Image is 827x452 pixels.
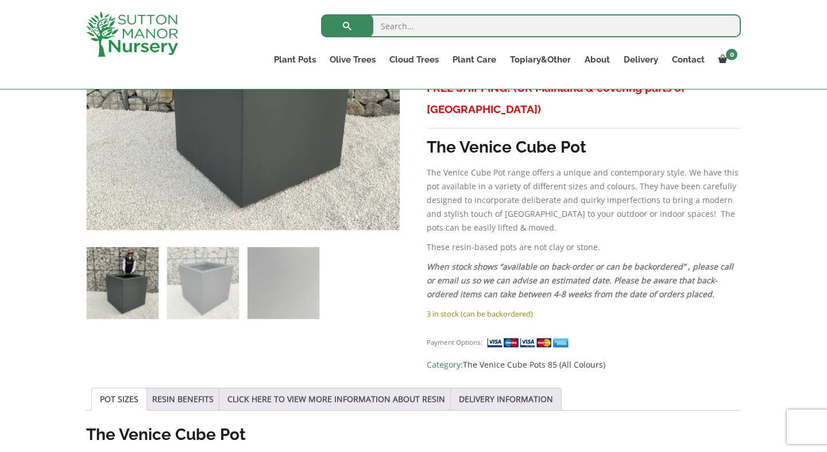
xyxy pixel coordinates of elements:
a: Plant Care [446,52,503,68]
p: These resin-based pots are not clay or stone. [427,240,741,254]
img: The Venice Cube Pot 85 Colour Charcoal - Image 2 [167,247,239,319]
strong: The Venice Cube Pot [427,138,586,157]
img: logo [86,11,178,57]
span: Category: [427,358,741,372]
small: Payment Options: [427,338,482,346]
a: DELIVERY INFORMATION [459,388,553,410]
strong: The Venice Cube Pot [86,425,246,444]
a: Delivery [617,52,665,68]
input: Search... [321,14,741,37]
a: POT SIZES [100,388,138,410]
a: The Venice Cube Pots 85 (All Colours) [463,359,605,370]
img: payment supported [486,337,573,349]
a: About [578,52,617,68]
a: Topiary&Other [503,52,578,68]
a: CLICK HERE TO VIEW MORE INFORMATION ABOUT RESIN [227,388,445,410]
p: 3 in stock (can be backordered) [427,307,741,321]
p: The Venice Cube Pot range offers a unique and contemporary style. We have this pot available in a... [427,166,741,235]
a: Contact [665,52,712,68]
a: Plant Pots [267,52,323,68]
a: Olive Trees [323,52,382,68]
img: The Venice Cube Pot 85 Colour Charcoal [87,247,159,319]
a: 0 [712,52,741,68]
a: Cloud Trees [382,52,446,68]
a: RESIN BENEFITS [152,388,214,410]
em: When stock shows “available on back-order or can be backordered” , please call or email us so we ... [427,261,733,299]
span: 0 [726,49,737,60]
img: The Venice Cube Pot 85 Colour Charcoal - Image 3 [248,247,319,319]
h3: FREE SHIPPING! (UK Mainland & covering parts of [GEOGRAPHIC_DATA]) [427,77,741,120]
